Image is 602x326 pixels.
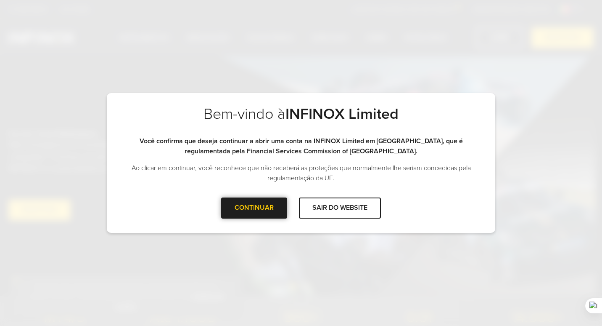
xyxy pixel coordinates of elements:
div: SAIR DO WEBSITE [299,198,381,218]
strong: Você confirma que deseja continuar a abrir uma conta na INFINOX Limited em [GEOGRAPHIC_DATA], que... [140,137,463,155]
div: CONTINUAR [221,198,287,218]
strong: INFINOX Limited [285,105,399,123]
p: Ao clicar em continuar, você reconhece que não receberá as proteções que normalmente lhe seriam c... [124,163,478,183]
h2: Bem-vindo à [124,105,478,136]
